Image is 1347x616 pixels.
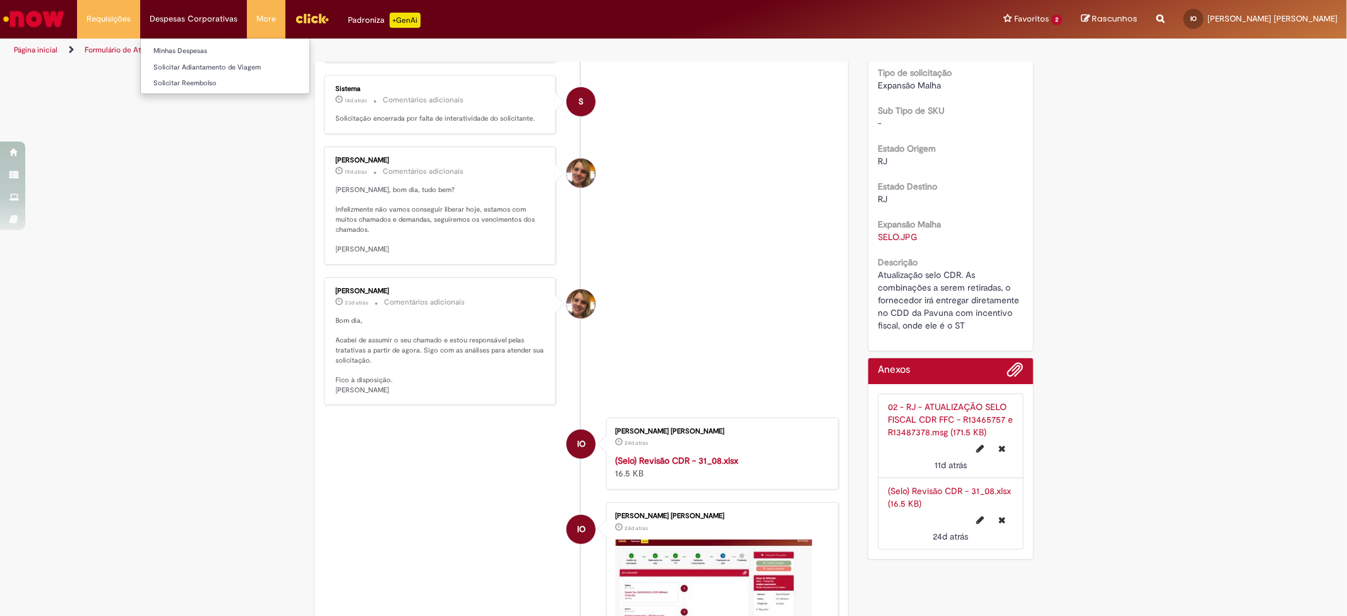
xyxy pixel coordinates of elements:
span: Rascunhos [1092,13,1137,25]
b: Estado Destino [878,181,937,192]
span: 14d atrás [345,97,368,104]
a: (Selo) Revisão CDR - 31_08.xlsx [615,455,738,466]
span: [PERSON_NAME] [PERSON_NAME] [1207,13,1338,24]
span: - [878,118,882,129]
b: Descrição [878,257,918,268]
span: Despesas Corporativas [150,13,237,25]
a: Download de SELO.JPG [878,231,917,243]
span: 2 [1051,15,1062,25]
time: 16/09/2025 15:04:34 [345,97,368,104]
span: 24d atrás [625,439,648,447]
small: Comentários adicionais [385,297,465,308]
button: Editar nome de arquivo 02 - RJ - ATUALIZAÇÃO SELO FISCAL CDR FFC - R13465757 e R13487378.msg [969,438,992,459]
a: Solicitar Adiantamento de Viagem [141,61,309,75]
span: S [578,87,584,117]
span: Favoritos [1014,13,1049,25]
button: Editar nome de arquivo (Selo) Revisão CDR - 31_08.xlsx [969,510,992,530]
small: Comentários adicionais [383,95,464,106]
small: Comentários adicionais [383,166,464,177]
button: Excluir 02 - RJ - ATUALIZAÇÃO SELO FISCAL CDR FFC - R13465757 e R13487378.msg [991,438,1014,459]
span: 11d atrás [935,459,967,471]
p: Solicitação encerrada por falta de interatividade do solicitante. [336,114,546,124]
div: 16.5 KB [615,454,825,480]
b: Estado Origem [878,143,936,154]
img: ServiceNow [1,6,66,32]
div: System [566,87,596,116]
a: Página inicial [14,45,57,55]
time: 06/09/2025 17:03:25 [625,439,648,447]
span: More [256,13,276,25]
div: Igor Kiechle Loro Orlandi [566,430,596,459]
a: 02 - RJ - ATUALIZAÇÃO SELO FISCAL CDR FFC - R13465757 e R13487378.msg (171.5 KB) [888,401,1013,438]
a: (Selo) Revisão CDR - 31_08.xlsx (16.5 KB) [888,485,1011,509]
a: Rascunhos [1081,13,1137,25]
button: Excluir (Selo) Revisão CDR - 31_08.xlsx [991,510,1014,530]
span: 19d atrás [345,168,368,176]
b: Tipo de solicitação [878,67,952,78]
span: IO [577,514,585,545]
a: Formulário de Atendimento [85,45,178,55]
b: Sub Tipo de SKU [878,105,945,116]
time: 06/09/2025 17:03:02 [625,524,648,532]
a: Solicitar Reembolso [141,76,309,90]
button: Adicionar anexos [1007,361,1024,384]
span: RJ [878,193,887,205]
img: click_logo_yellow_360x200.png [295,9,329,28]
div: [PERSON_NAME] [336,157,546,164]
div: Gabriele Trancolin [566,289,596,318]
time: 06/09/2025 17:03:25 [933,531,968,542]
time: 08/09/2025 09:04:34 [345,299,369,306]
p: +GenAi [390,13,421,28]
b: Expansão Malha [878,219,941,230]
span: 23d atrás [345,299,369,306]
h2: Anexos [878,365,910,376]
span: 24d atrás [625,524,648,532]
span: IO [1190,15,1197,23]
span: Requisições [87,13,131,25]
span: IO [577,429,585,459]
div: Igor Kiechle Loro Orlandi [566,515,596,544]
ul: Trilhas de página [9,39,889,62]
a: Minhas Despesas [141,44,309,58]
span: Expansão Malha [878,80,941,91]
time: 19/09/2025 18:07:59 [935,459,967,471]
div: Gabriele Trancolin [566,159,596,188]
div: [PERSON_NAME] [PERSON_NAME] [615,512,825,520]
p: Bom dia, Acabei de assumir o seu chamado e estou responsável pelas tratativas a partir de agora. ... [336,316,546,396]
time: 11/09/2025 10:43:03 [345,168,368,176]
div: Sistema [336,85,546,93]
span: 24d atrás [933,531,968,542]
ul: Despesas Corporativas [140,38,310,94]
div: Padroniza [348,13,421,28]
div: [PERSON_NAME] [PERSON_NAME] [615,428,825,435]
span: Atualização selo CDR. As combinações a serem retiradas, o fornecedor irá entregar diretamente no ... [878,269,1022,331]
span: RJ [878,155,887,167]
p: [PERSON_NAME], bom dia, tudo bem? Infelizmente não vamos conseguir liberar hoje, estamos com muit... [336,185,546,255]
div: [PERSON_NAME] [336,287,546,295]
